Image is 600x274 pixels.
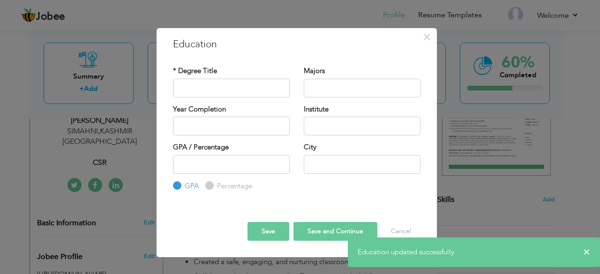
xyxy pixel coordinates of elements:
label: * Degree Title [173,66,217,76]
button: Save [247,222,289,241]
label: Institute [304,104,329,114]
label: GPA [182,181,199,191]
button: Close [420,30,435,44]
span: × [583,247,590,257]
label: Year Completion [173,104,226,114]
h3: Education [173,37,420,52]
label: GPA / Percentage [173,142,229,152]
button: Save and Continue [293,222,377,241]
button: Cancel [382,222,420,241]
label: Percentage [215,181,252,191]
span: Education updated successfully. [358,247,456,257]
span: × [423,29,431,45]
label: City [304,142,316,152]
label: Majors [304,66,325,76]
